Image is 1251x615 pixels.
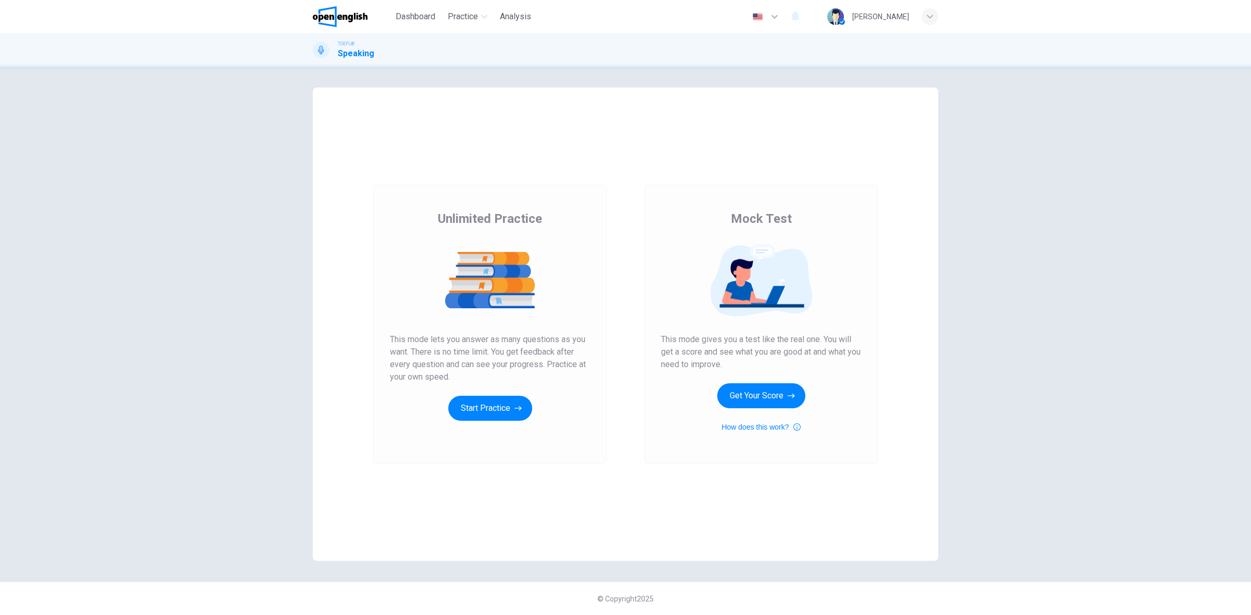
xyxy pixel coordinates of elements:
img: OpenEnglish logo [313,6,367,27]
button: Dashboard [391,7,439,26]
button: Practice [444,7,492,26]
span: Practice [448,10,478,23]
span: Unlimited Practice [438,210,542,227]
span: Mock Test [731,210,792,227]
h1: Speaking [338,47,374,60]
div: [PERSON_NAME] [852,10,909,23]
button: Analysis [496,7,535,26]
span: TOEFL® [338,40,354,47]
span: This mode lets you answer as many questions as you want. There is no time limit. You get feedback... [390,333,590,383]
img: en [751,13,764,21]
button: Start Practice [448,396,532,421]
span: © Copyright 2025 [597,595,654,603]
button: Get Your Score [717,383,805,408]
span: Dashboard [396,10,435,23]
button: How does this work? [721,421,800,433]
span: This mode gives you a test like the real one. You will get a score and see what you are good at a... [661,333,861,371]
a: OpenEnglish logo [313,6,391,27]
img: Profile picture [827,8,844,25]
span: Analysis [500,10,531,23]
